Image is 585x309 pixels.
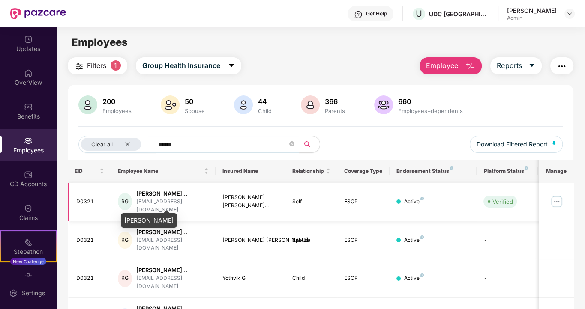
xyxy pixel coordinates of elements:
div: Spouse [183,107,207,114]
div: Get Help [366,10,387,17]
img: svg+xml;base64,PHN2ZyB4bWxucz0iaHR0cDovL3d3dy53My5vcmcvMjAwMC9zdmciIHdpZHRoPSI4IiBoZWlnaHQ9IjgiIH... [420,197,424,200]
div: Child [256,107,273,114]
img: svg+xml;base64,PHN2ZyB4bWxucz0iaHR0cDovL3d3dy53My5vcmcvMjAwMC9zdmciIHhtbG5zOnhsaW5rPSJodHRwOi8vd3... [301,95,320,114]
div: D0321 [76,236,105,244]
span: Reports [497,60,522,71]
div: RG [118,270,132,287]
span: close-circle [289,140,294,149]
div: UDC [GEOGRAPHIC_DATA] [429,10,489,18]
img: manageButton [550,195,564,208]
img: svg+xml;base64,PHN2ZyB4bWxucz0iaHR0cDovL3d3dy53My5vcmcvMjAwMC9zdmciIHhtbG5zOnhsaW5rPSJodHRwOi8vd3... [552,141,556,146]
img: svg+xml;base64,PHN2ZyB4bWxucz0iaHR0cDovL3d3dy53My5vcmcvMjAwMC9zdmciIHhtbG5zOnhsaW5rPSJodHRwOi8vd3... [161,95,180,114]
div: Admin [507,15,557,21]
img: svg+xml;base64,PHN2ZyBpZD0iU2V0dGluZy0yMHgyMCIgeG1sbnM9Imh0dHA6Ly93d3cudzMub3JnLzIwMDAvc3ZnIiB3aW... [9,289,18,297]
div: D0321 [76,198,105,206]
th: Manage [539,160,573,183]
div: 200 [101,97,133,106]
th: Insured Name [216,160,285,183]
span: Group Health Insurance [142,60,220,71]
div: ESCP [344,236,383,244]
img: svg+xml;base64,PHN2ZyB4bWxucz0iaHR0cDovL3d3dy53My5vcmcvMjAwMC9zdmciIHhtbG5zOnhsaW5rPSJodHRwOi8vd3... [465,61,475,71]
img: svg+xml;base64,PHN2ZyB4bWxucz0iaHR0cDovL3d3dy53My5vcmcvMjAwMC9zdmciIHdpZHRoPSIyNCIgaGVpZ2h0PSIyNC... [557,61,567,71]
button: Group Health Insurancecaret-down [136,57,241,74]
button: Reportscaret-down [490,57,542,74]
div: [EMAIL_ADDRESS][DOMAIN_NAME] [136,274,209,291]
div: [PERSON_NAME] [PERSON_NAME]... [222,193,279,210]
button: Clear allclose [78,136,156,153]
div: Spouse [292,236,330,244]
div: 44 [256,97,273,106]
div: Parents [323,107,347,114]
div: ESCP [344,274,383,282]
img: svg+xml;base64,PHN2ZyBpZD0iRW5kb3JzZW1lbnRzIiB4bWxucz0iaHR0cDovL3d3dy53My5vcmcvMjAwMC9zdmciIHdpZH... [24,272,33,280]
img: svg+xml;base64,PHN2ZyBpZD0iQmVuZWZpdHMiIHhtbG5zPSJodHRwOi8vd3d3LnczLm9yZy8yMDAwL3N2ZyIgd2lkdGg9Ij... [24,103,33,111]
span: caret-down [228,62,235,70]
img: svg+xml;base64,PHN2ZyB4bWxucz0iaHR0cDovL3d3dy53My5vcmcvMjAwMC9zdmciIHdpZHRoPSI4IiBoZWlnaHQ9IjgiIH... [420,235,424,239]
th: Employee Name [111,160,216,183]
div: [PERSON_NAME] [507,6,557,15]
div: 50 [183,97,207,106]
img: svg+xml;base64,PHN2ZyBpZD0iQ2xhaW0iIHhtbG5zPSJodHRwOi8vd3d3LnczLm9yZy8yMDAwL3N2ZyIgd2lkdGg9IjIwIi... [24,204,33,213]
div: Endorsement Status [396,168,470,175]
span: Employee Name [118,168,202,175]
div: Employees+dependents [396,107,465,114]
div: [EMAIL_ADDRESS][DOMAIN_NAME] [136,236,209,253]
img: svg+xml;base64,PHN2ZyB4bWxucz0iaHR0cDovL3d3dy53My5vcmcvMjAwMC9zdmciIHdpZHRoPSIyNCIgaGVpZ2h0PSIyNC... [74,61,84,71]
img: svg+xml;base64,PHN2ZyB4bWxucz0iaHR0cDovL3d3dy53My5vcmcvMjAwMC9zdmciIHhtbG5zOnhsaW5rPSJodHRwOi8vd3... [78,95,97,114]
img: svg+xml;base64,PHN2ZyBpZD0iRW1wbG95ZWVzIiB4bWxucz0iaHR0cDovL3d3dy53My5vcmcvMjAwMC9zdmciIHdpZHRoPS... [24,137,33,145]
div: Settings [19,289,48,297]
div: 366 [323,97,347,106]
span: Filters [87,60,106,71]
img: svg+xml;base64,PHN2ZyBpZD0iVXBkYXRlZCIgeG1sbnM9Imh0dHA6Ly93d3cudzMub3JnLzIwMDAvc3ZnIiB3aWR0aD0iMj... [24,35,33,44]
img: svg+xml;base64,PHN2ZyBpZD0iRHJvcGRvd24tMzJ4MzIiIHhtbG5zPSJodHRwOi8vd3d3LnczLm9yZy8yMDAwL3N2ZyIgd2... [566,10,573,17]
span: Relationship [292,168,324,175]
img: svg+xml;base64,PHN2ZyB4bWxucz0iaHR0cDovL3d3dy53My5vcmcvMjAwMC9zdmciIHhtbG5zOnhsaW5rPSJodHRwOi8vd3... [374,95,393,114]
th: Relationship [285,160,337,183]
div: RG [118,193,132,210]
th: Coverage Type [337,160,390,183]
span: caret-down [528,62,535,70]
div: Active [404,198,424,206]
div: Employees [101,107,133,114]
span: EID [75,168,98,175]
img: svg+xml;base64,PHN2ZyB4bWxucz0iaHR0cDovL3d3dy53My5vcmcvMjAwMC9zdmciIHhtbG5zOnhsaW5rPSJodHRwOi8vd3... [234,95,253,114]
div: Self [292,198,330,206]
span: Clear all [91,141,113,148]
div: Yothvik G [222,274,279,282]
span: search [299,141,315,148]
img: svg+xml;base64,PHN2ZyB4bWxucz0iaHR0cDovL3d3dy53My5vcmcvMjAwMC9zdmciIHdpZHRoPSI4IiBoZWlnaHQ9IjgiIH... [450,166,453,170]
td: - [477,259,537,298]
div: Verified [492,197,513,206]
button: Employee [420,57,482,74]
span: Employees [72,36,128,48]
div: [EMAIL_ADDRESS][DOMAIN_NAME] [136,198,209,214]
div: Active [404,236,424,244]
div: 660 [396,97,465,106]
div: [PERSON_NAME] [121,213,177,228]
div: RG [118,232,132,249]
img: svg+xml;base64,PHN2ZyBpZD0iQ0RfQWNjb3VudHMiIGRhdGEtbmFtZT0iQ0QgQWNjb3VudHMiIHhtbG5zPSJodHRwOi8vd3... [24,170,33,179]
th: EID [68,160,111,183]
span: Download Filtered Report [477,140,548,149]
img: svg+xml;base64,PHN2ZyB4bWxucz0iaHR0cDovL3d3dy53My5vcmcvMjAwMC9zdmciIHdpZHRoPSI4IiBoZWlnaHQ9IjgiIH... [525,166,528,170]
img: svg+xml;base64,PHN2ZyB4bWxucz0iaHR0cDovL3d3dy53My5vcmcvMjAwMC9zdmciIHdpZHRoPSI4IiBoZWlnaHQ9IjgiIH... [420,273,424,277]
div: [PERSON_NAME]... [136,266,209,274]
span: U [416,9,422,19]
div: [PERSON_NAME]... [136,228,209,236]
button: Filters1 [68,57,127,74]
div: Child [292,274,330,282]
div: Stepathon [1,247,56,256]
img: svg+xml;base64,PHN2ZyB4bWxucz0iaHR0cDovL3d3dy53My5vcmcvMjAwMC9zdmciIHdpZHRoPSIyMSIgaGVpZ2h0PSIyMC... [24,238,33,247]
div: Platform Status [483,168,531,175]
div: [PERSON_NAME] [PERSON_NAME] [222,236,279,244]
div: D0321 [76,274,105,282]
span: close [125,141,130,147]
img: svg+xml;base64,PHN2ZyBpZD0iSGVscC0zMngzMiIgeG1sbnM9Imh0dHA6Ly93d3cudzMub3JnLzIwMDAvc3ZnIiB3aWR0aD... [354,10,363,19]
button: Download Filtered Report [470,136,563,153]
span: Employee [426,60,458,71]
span: 1 [111,60,121,71]
div: ESCP [344,198,383,206]
img: New Pazcare Logo [10,8,66,19]
div: [PERSON_NAME]... [136,190,209,198]
span: close-circle [289,141,294,146]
